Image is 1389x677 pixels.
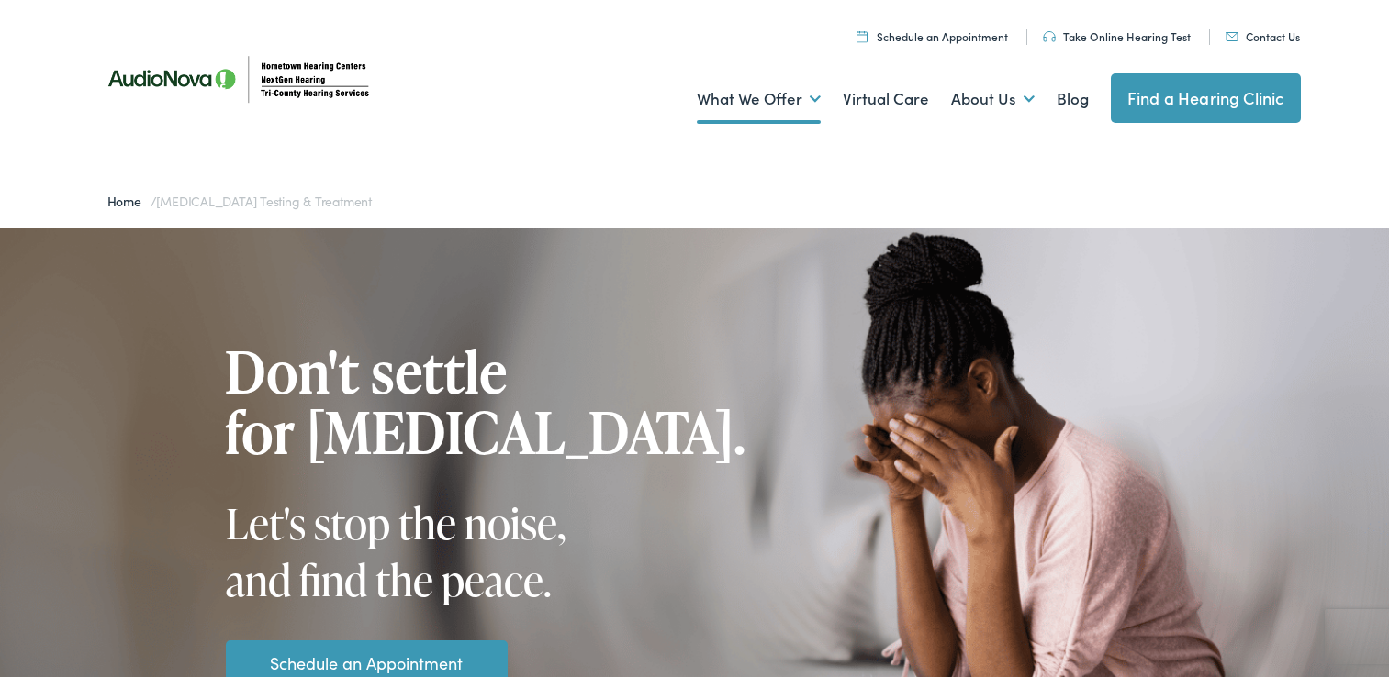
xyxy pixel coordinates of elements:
span: / [107,192,372,210]
img: utility icon [1043,31,1056,42]
img: utility icon [1226,32,1238,41]
a: Schedule an Appointment [270,650,463,675]
a: Contact Us [1226,28,1300,44]
a: Home [107,192,151,210]
a: What We Offer [697,65,821,133]
a: Find a Hearing Clinic [1111,73,1301,123]
span: [MEDICAL_DATA] Testing & Treatment [156,192,372,210]
a: Schedule an Appointment [857,28,1008,44]
a: Blog [1057,65,1089,133]
a: About Us [951,65,1035,133]
img: utility icon [857,30,868,42]
a: Take Online Hearing Test [1043,28,1191,44]
div: Let's stop the noise, and find the peace. [226,494,621,608]
h1: Don't settle for [MEDICAL_DATA]. [226,341,746,462]
a: Virtual Care [843,65,929,133]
